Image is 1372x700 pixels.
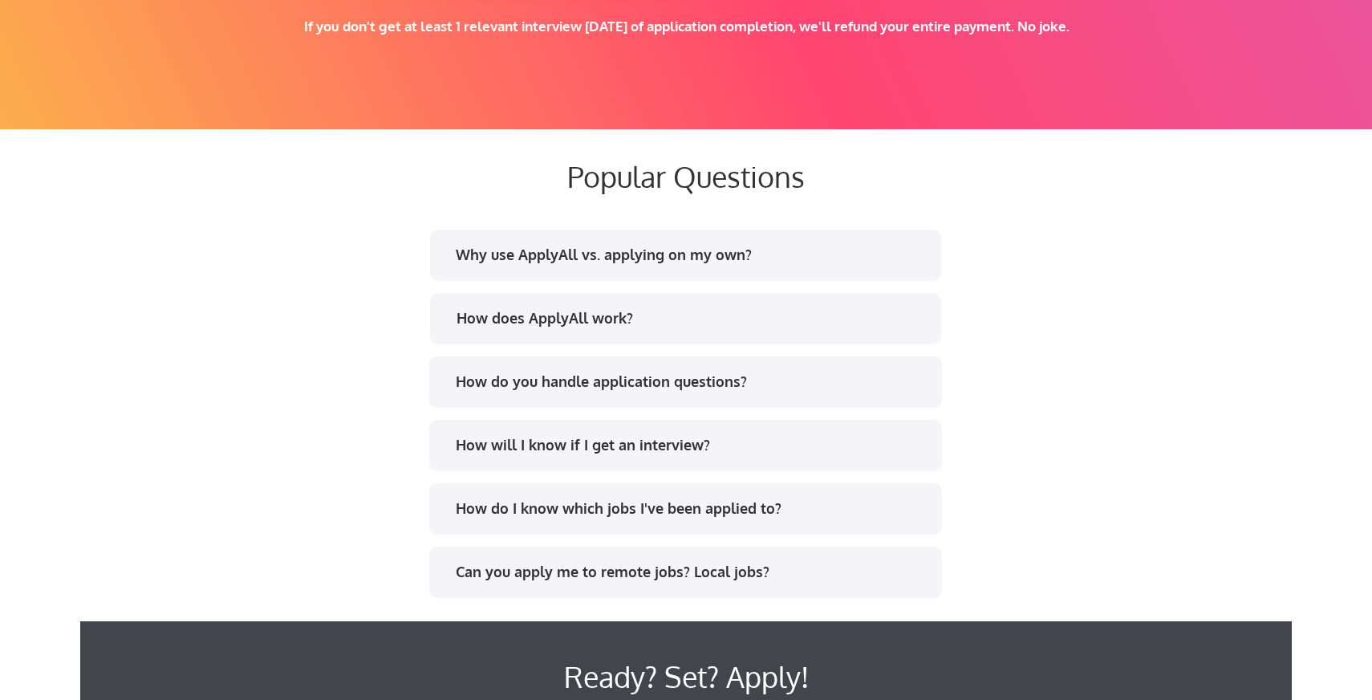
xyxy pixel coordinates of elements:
div: How do I know which jobs I've been applied to? [456,499,927,519]
div: How do you handle application questions? [456,372,927,392]
div: Can you apply me to remote jobs? Local jobs? [456,562,927,582]
div: Ready? Set? Apply! [305,653,1067,700]
div: Why use ApplyAll vs. applying on my own? [456,245,927,265]
div: How will I know if I get an interview? [456,435,927,455]
div: Popular Questions [301,159,1071,193]
div: If you don't get at least 1 relevant interview [DATE] of application completion, we'll refund you... [279,18,1094,35]
div: How does ApplyAll work? [457,308,928,328]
